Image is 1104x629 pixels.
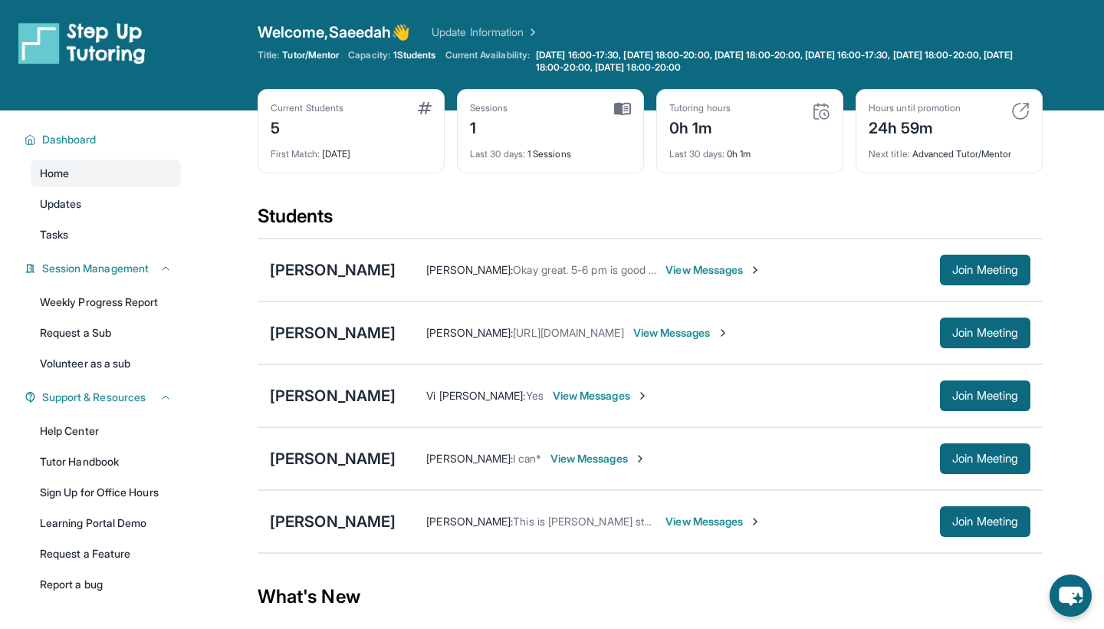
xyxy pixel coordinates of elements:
button: Join Meeting [940,380,1030,411]
a: Volunteer as a sub [31,350,181,377]
a: Sign Up for Office Hours [31,479,181,506]
span: Title: [258,49,279,61]
img: Chevron-Right [749,264,761,276]
a: Tutor Handbook [31,448,181,476]
a: Updates [31,190,181,218]
img: card [614,102,631,116]
span: 1 Students [393,49,436,61]
span: Tutor/Mentor [282,49,339,61]
span: [PERSON_NAME] : [426,515,513,528]
div: Students [258,204,1043,238]
img: Chevron-Right [634,453,646,465]
div: 0h 1m [669,114,731,139]
button: Dashboard [36,132,172,147]
div: Hours until promotion [869,102,961,114]
span: Next title : [869,148,910,160]
div: 5 [271,114,343,139]
span: Join Meeting [952,454,1018,463]
span: Vi [PERSON_NAME] : [426,389,525,402]
span: View Messages [665,514,761,529]
span: Join Meeting [952,328,1018,338]
a: Tasks [31,221,181,249]
span: [PERSON_NAME] : [426,326,513,339]
img: card [1011,102,1030,120]
button: chat-button [1050,575,1092,617]
div: Sessions [470,102,508,114]
span: I can* [513,452,540,465]
img: card [812,102,830,120]
span: Support & Resources [42,390,146,405]
a: Request a Sub [31,319,181,347]
div: [PERSON_NAME] [270,511,396,532]
span: Join Meeting [952,265,1018,275]
span: Home [40,166,69,181]
div: 24h 59m [869,114,961,139]
div: 1 Sessions [470,139,631,160]
div: [PERSON_NAME] [270,259,396,281]
span: [URL][DOMAIN_NAME] [513,326,623,339]
span: View Messages [553,388,649,403]
div: Advanced Tutor/Mentor [869,139,1030,160]
span: Join Meeting [952,517,1018,526]
div: [PERSON_NAME] [270,322,396,344]
div: Tutoring hours [669,102,731,114]
span: Session Management [42,261,149,276]
span: Join Meeting [952,391,1018,400]
span: Dashboard [42,132,97,147]
button: Support & Resources [36,390,172,405]
span: [PERSON_NAME] : [426,263,513,276]
span: View Messages [633,325,729,341]
img: Chevron-Right [717,327,729,339]
button: Join Meeting [940,255,1030,285]
button: Join Meeting [940,318,1030,348]
a: Update Information [432,25,539,40]
img: card [418,102,432,114]
div: [PERSON_NAME] [270,448,396,469]
div: [DATE] [271,139,432,160]
div: 1 [470,114,508,139]
a: Report a bug [31,571,181,598]
span: [DATE] 16:00-17:30, [DATE] 18:00-20:00, [DATE] 18:00-20:00, [DATE] 16:00-17:30, [DATE] 18:00-20:0... [536,49,1040,74]
div: [PERSON_NAME] [270,385,396,407]
a: Request a Feature [31,540,181,568]
span: Last 30 days : [669,148,724,160]
img: Chevron Right [524,25,539,40]
div: Current Students [271,102,343,114]
div: 0h 1m [669,139,830,160]
span: Updates [40,196,82,212]
span: View Messages [550,451,646,466]
span: Last 30 days : [470,148,525,160]
span: First Match : [271,148,320,160]
span: Current Availability: [445,49,530,74]
span: Yes [526,389,544,402]
a: Home [31,160,181,187]
img: Chevron-Right [636,390,649,402]
a: Weekly Progress Report [31,288,181,316]
span: [PERSON_NAME] : [426,452,513,465]
button: Join Meeting [940,443,1030,474]
span: Welcome, Saeedah 👋 [258,21,410,43]
span: This is [PERSON_NAME] student portal to access the session. [513,515,812,528]
img: Chevron-Right [749,515,761,528]
span: Capacity: [348,49,390,61]
button: Session Management [36,261,172,276]
a: Help Center [31,417,181,445]
span: Tasks [40,227,68,242]
img: logo [18,21,146,64]
a: Learning Portal Demo [31,509,181,537]
button: Join Meeting [940,506,1030,537]
span: View Messages [665,262,761,278]
a: [DATE] 16:00-17:30, [DATE] 18:00-20:00, [DATE] 18:00-20:00, [DATE] 16:00-17:30, [DATE] 18:00-20:0... [533,49,1043,74]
